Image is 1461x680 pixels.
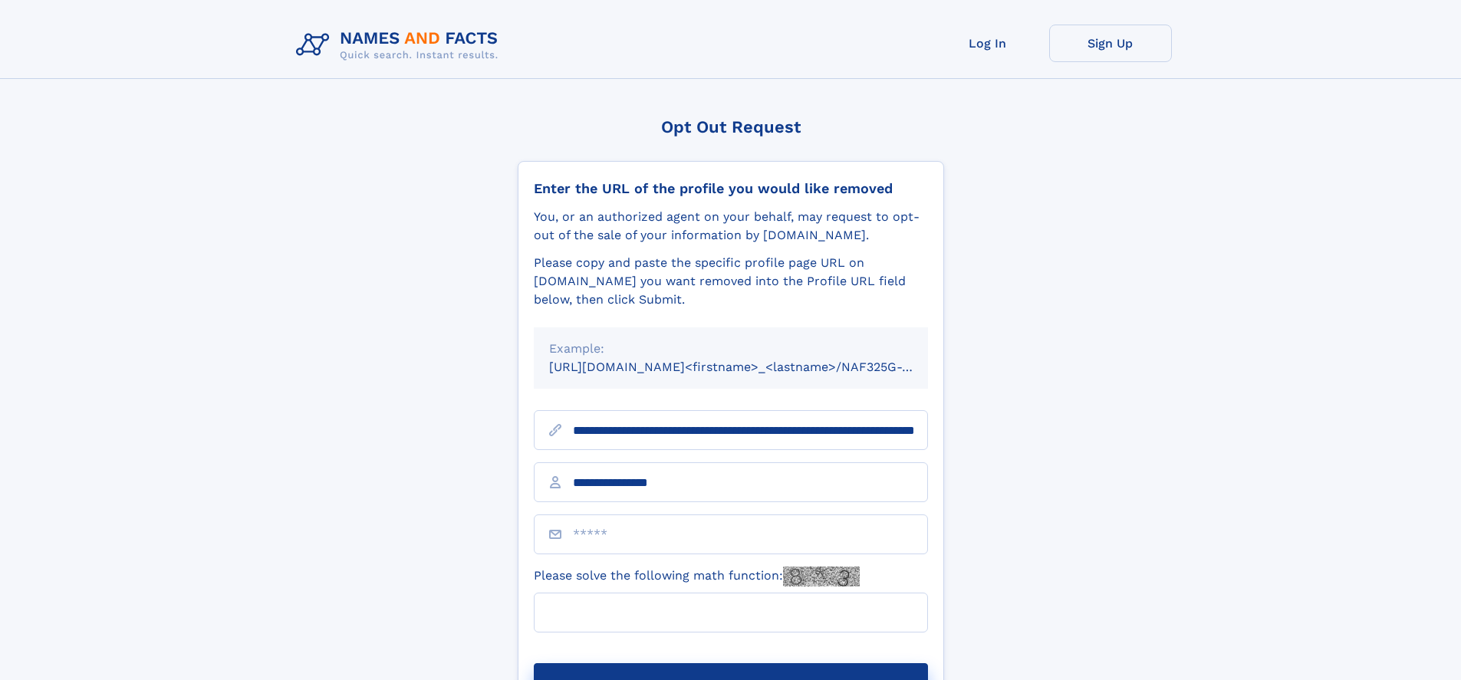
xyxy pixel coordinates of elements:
div: Opt Out Request [518,117,944,136]
div: Please copy and paste the specific profile page URL on [DOMAIN_NAME] you want removed into the Pr... [534,254,928,309]
img: Logo Names and Facts [290,25,511,66]
div: Enter the URL of the profile you would like removed [534,180,928,197]
a: Sign Up [1049,25,1172,62]
label: Please solve the following math function: [534,567,860,586]
div: You, or an authorized agent on your behalf, may request to opt-out of the sale of your informatio... [534,208,928,245]
small: [URL][DOMAIN_NAME]<firstname>_<lastname>/NAF325G-xxxxxxxx [549,360,957,374]
div: Example: [549,340,913,358]
a: Log In [926,25,1049,62]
